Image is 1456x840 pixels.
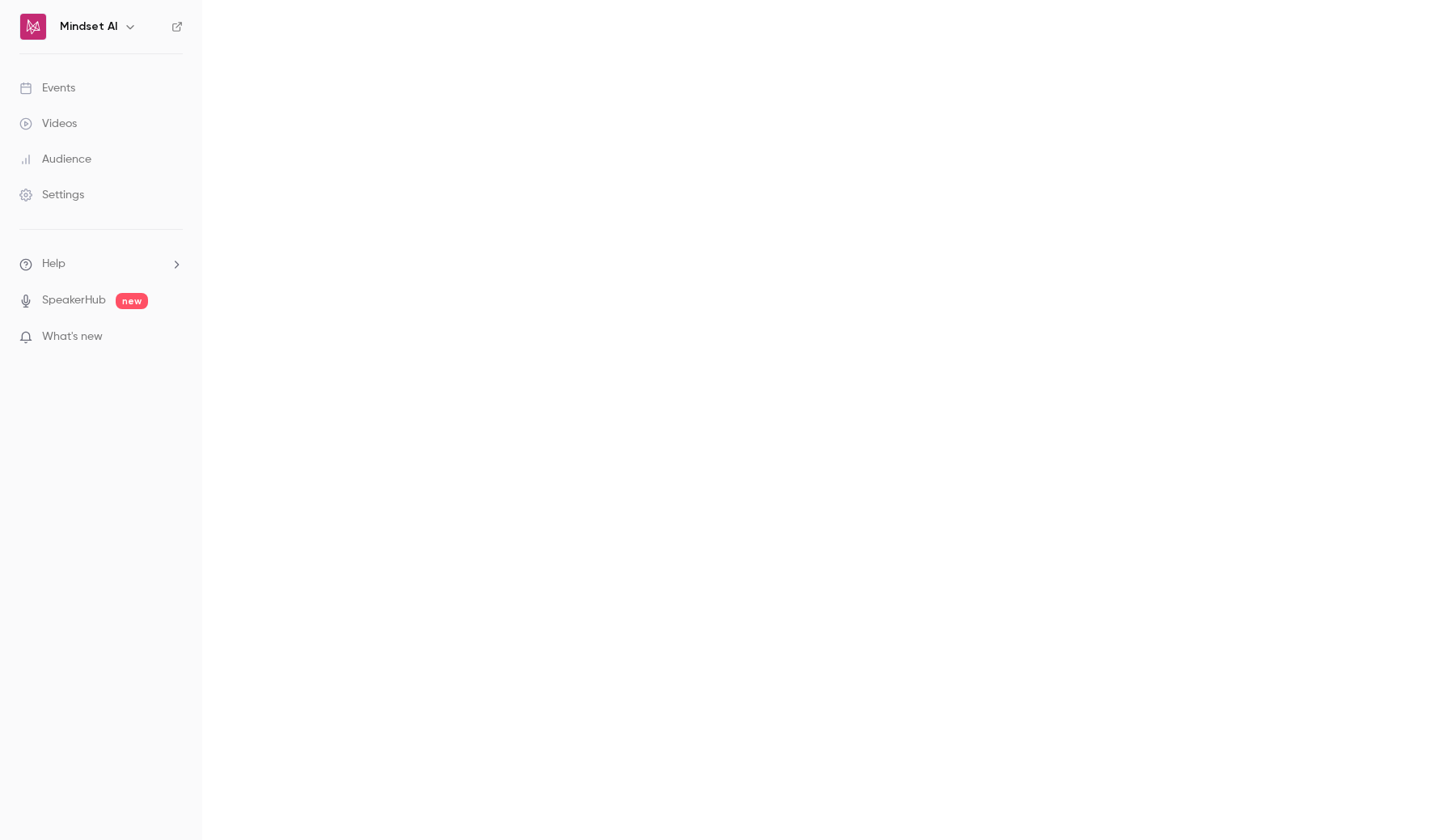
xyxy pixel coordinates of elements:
h6: Mindset AI [60,19,117,35]
span: new [116,293,148,309]
a: SpeakerHub [42,292,106,309]
div: Settings [19,187,84,203]
span: What's new [42,329,103,346]
li: help-dropdown-opener [19,256,183,273]
span: Help [42,256,66,273]
div: Events [19,80,75,96]
img: Mindset AI [20,14,46,40]
div: Audience [19,151,91,168]
div: Videos [19,116,77,132]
